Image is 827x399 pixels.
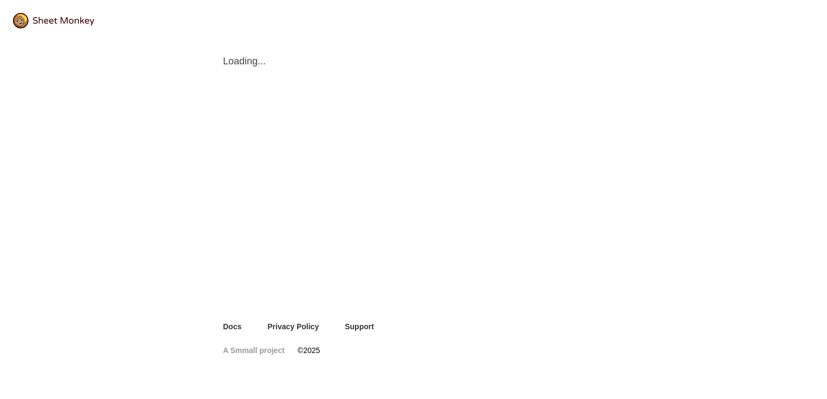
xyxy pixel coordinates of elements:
a: A Smmall project [223,345,285,356]
img: logo@2x.png [13,13,94,29]
span: © 2025 [298,345,320,356]
a: Support [345,321,374,332]
a: Docs [223,321,241,332]
span: Loading... [223,55,604,68]
a: Privacy Policy [267,321,319,332]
